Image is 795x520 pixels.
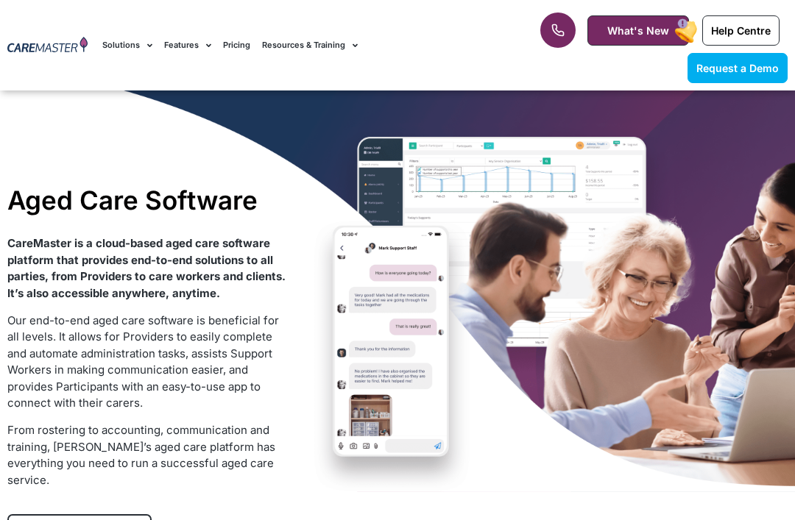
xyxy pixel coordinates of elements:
[164,21,211,70] a: Features
[262,21,358,70] a: Resources & Training
[711,24,771,37] span: Help Centre
[102,21,152,70] a: Solutions
[696,62,779,74] span: Request a Demo
[7,423,275,487] span: From rostering to accounting, communication and training, [PERSON_NAME]’s aged care platform has ...
[7,37,88,54] img: CareMaster Logo
[702,15,780,46] a: Help Centre
[102,21,506,70] nav: Menu
[7,313,279,410] span: Our end-to-end aged care software is beneficial for all levels. It allows for Providers to easily...
[7,236,286,300] strong: CareMaster is a cloud-based aged care software platform that provides end-to-end solutions to all...
[223,21,250,70] a: Pricing
[607,24,669,37] span: What's New
[688,53,788,83] a: Request a Demo
[7,185,287,216] h1: Aged Care Software
[587,15,689,46] a: What's New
